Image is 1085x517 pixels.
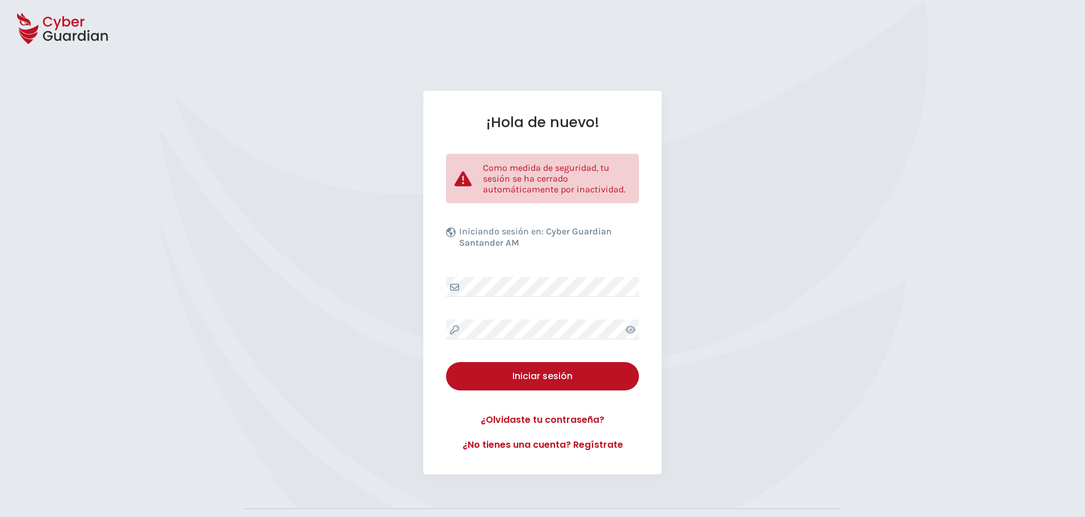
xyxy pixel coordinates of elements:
p: Como medida de seguridad, tu sesión se ha cerrado automáticamente por inactividad. [483,162,630,195]
a: ¿No tienes una cuenta? Regístrate [446,438,639,452]
b: Cyber Guardian Santander AM [459,226,612,248]
a: ¿Olvidaste tu contraseña? [446,413,639,427]
h1: ¡Hola de nuevo! [446,114,639,131]
div: Iniciar sesión [455,369,630,383]
p: Iniciando sesión en: [459,226,636,254]
button: Iniciar sesión [446,362,639,390]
